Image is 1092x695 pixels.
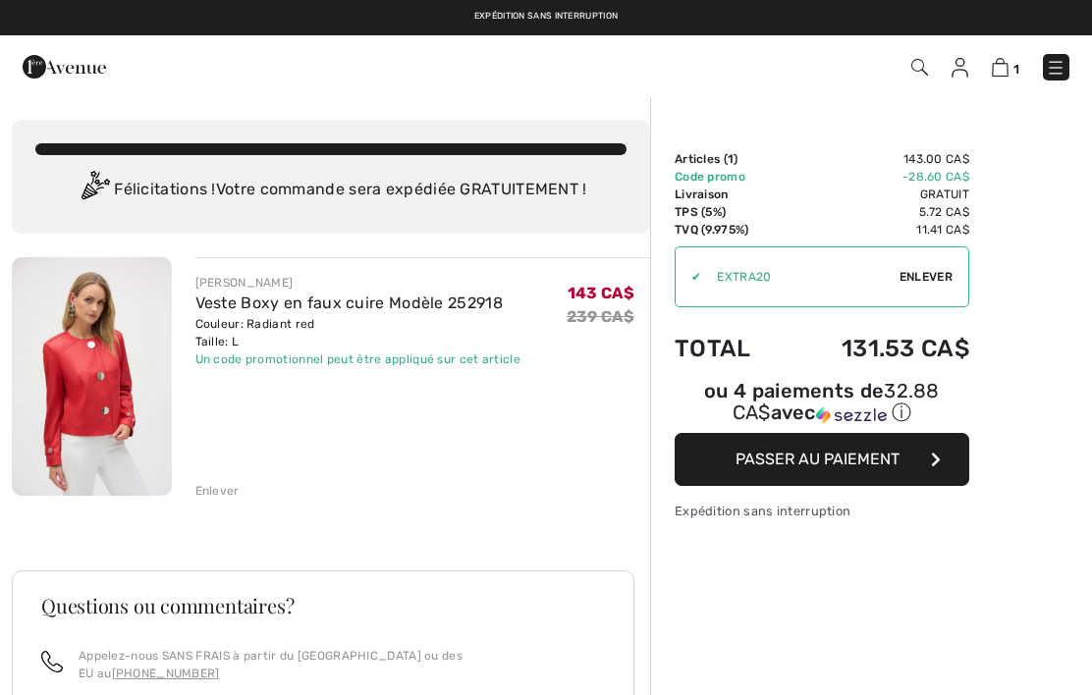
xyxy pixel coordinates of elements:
[675,433,969,486] button: Passer au paiement
[992,55,1019,79] a: 1
[675,221,785,239] td: TVQ (9.975%)
[675,186,785,203] td: Livraison
[568,284,634,302] span: 143 CA$
[675,168,785,186] td: Code promo
[952,58,968,78] img: Mes infos
[736,450,900,468] span: Passer au paiement
[816,406,887,424] img: Sezzle
[911,59,928,76] img: Recherche
[675,382,969,426] div: ou 4 paiements de avec
[41,596,605,615] h3: Questions ou commentaires?
[23,56,106,75] a: 1ère Avenue
[41,651,63,672] img: call
[79,647,605,682] p: Appelez-nous SANS FRAIS à partir du [GEOGRAPHIC_DATA] ou des EU au
[785,315,969,382] td: 131.53 CA$
[675,150,785,168] td: Articles ( )
[728,152,734,166] span: 1
[35,171,627,210] div: Félicitations ! Votre commande sera expédiée GRATUITEMENT !
[1046,58,1065,78] img: Menu
[112,667,220,680] a: [PHONE_NUMBER]
[701,247,900,306] input: Code promo
[733,379,940,424] span: 32.88 CA$
[1013,62,1019,77] span: 1
[785,186,969,203] td: Gratuit
[12,257,172,496] img: Veste Boxy en faux cuire Modèle 252918
[675,315,785,382] td: Total
[992,58,1009,77] img: Panier d'achat
[195,274,521,292] div: [PERSON_NAME]
[900,268,953,286] span: Enlever
[195,294,503,312] a: Veste Boxy en faux cuire Modèle 252918
[195,315,521,350] div: Couleur: Radiant red Taille: L
[195,482,240,500] div: Enlever
[675,382,969,433] div: ou 4 paiements de32.88 CA$avecSezzle Cliquez pour en savoir plus sur Sezzle
[676,268,701,286] div: ✔
[785,150,969,168] td: 143.00 CA$
[675,502,969,520] div: Expédition sans interruption
[675,203,785,221] td: TPS (5%)
[195,350,521,368] div: Un code promotionnel peut être appliqué sur cet article
[785,203,969,221] td: 5.72 CA$
[785,221,969,239] td: 11.41 CA$
[23,47,106,86] img: 1ère Avenue
[567,307,634,326] s: 239 CA$
[75,171,114,210] img: Congratulation2.svg
[785,168,969,186] td: -28.60 CA$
